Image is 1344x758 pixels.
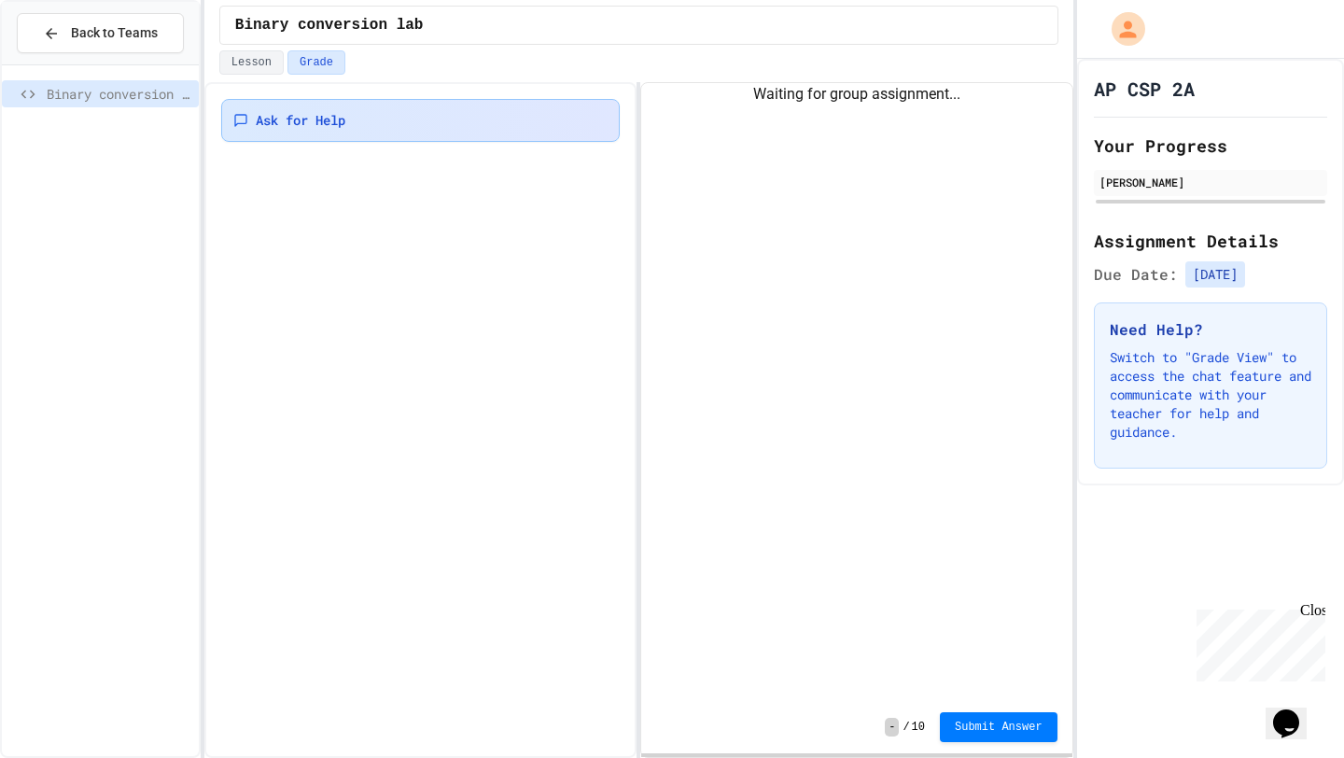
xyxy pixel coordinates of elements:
h1: AP CSP 2A [1094,76,1195,102]
h2: Assignment Details [1094,228,1327,254]
h3: Need Help? [1110,318,1311,341]
div: [PERSON_NAME] [1099,174,1322,190]
div: Chat with us now!Close [7,7,129,119]
button: Lesson [219,50,284,75]
button: Grade [287,50,345,75]
button: Back to Teams [17,13,184,53]
span: Submit Answer [955,720,1043,735]
span: Ask for Help [256,111,345,130]
p: Switch to "Grade View" to access the chat feature and communicate with your teacher for help and ... [1110,348,1311,442]
iframe: chat widget [1266,683,1325,739]
span: Binary conversion lab [47,84,191,104]
button: Submit Answer [940,712,1057,742]
span: - [885,718,899,737]
span: 10 [912,720,925,735]
div: My Account [1092,7,1150,50]
h2: Your Progress [1094,133,1327,159]
div: Waiting for group assignment... [641,83,1071,105]
span: [DATE] [1185,261,1245,288]
span: Back to Teams [71,23,158,43]
iframe: chat widget [1189,602,1325,681]
span: Binary conversion lab [235,14,424,36]
span: / [903,720,909,735]
span: Due Date: [1094,263,1178,286]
